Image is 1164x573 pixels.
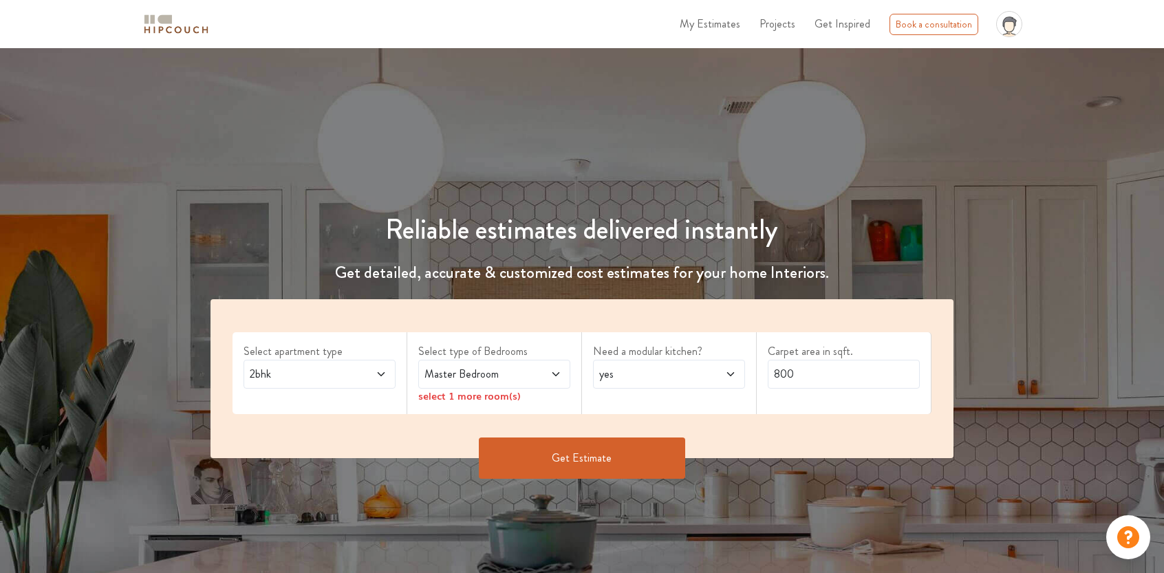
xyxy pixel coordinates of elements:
img: logo-horizontal.svg [142,12,211,36]
h4: Get detailed, accurate & customized cost estimates for your home Interiors. [202,263,962,283]
input: Enter area sqft [768,360,920,389]
span: Master Bedroom [422,366,526,382]
div: select 1 more room(s) [418,389,570,403]
h1: Reliable estimates delivered instantly [202,213,962,246]
span: My Estimates [680,16,740,32]
label: Select type of Bedrooms [418,343,570,360]
span: 2bhk [247,366,352,382]
label: Carpet area in sqft. [768,343,920,360]
label: Need a modular kitchen? [593,343,745,360]
div: Book a consultation [890,14,978,35]
button: Get Estimate [479,437,685,479]
span: Projects [759,16,795,32]
label: Select apartment type [244,343,396,360]
span: logo-horizontal.svg [142,9,211,40]
span: yes [596,366,701,382]
span: Get Inspired [815,16,870,32]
